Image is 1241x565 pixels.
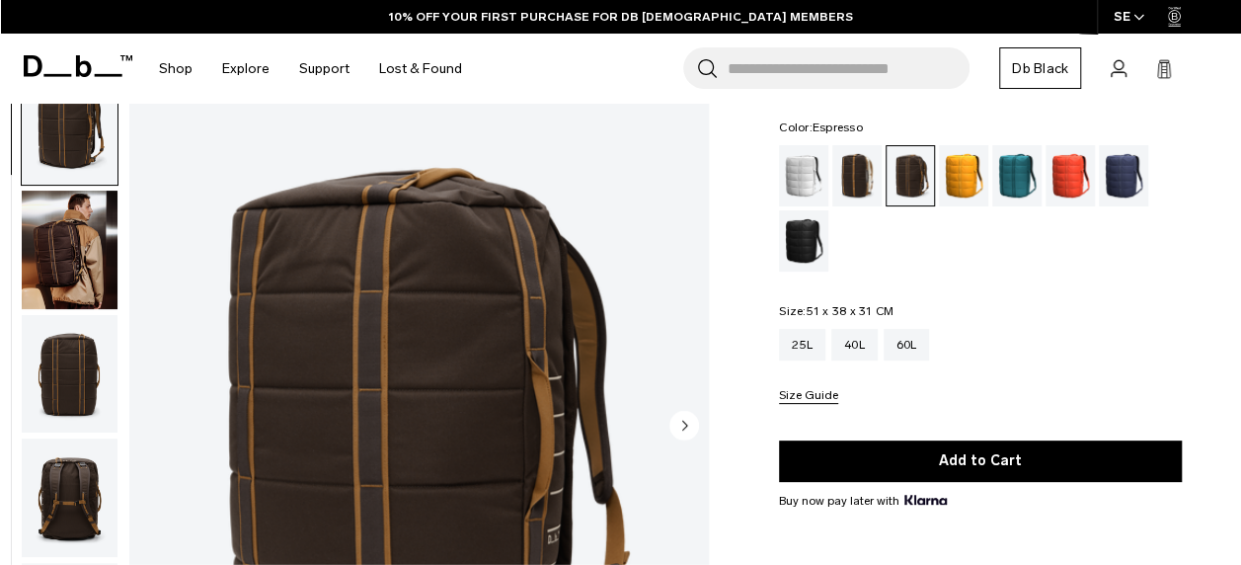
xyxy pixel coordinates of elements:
legend: Size: [779,305,893,317]
a: Explore [222,34,270,104]
img: Roamer Duffel 60L Espresso [22,66,117,185]
a: Midnight Teal [992,145,1042,206]
button: Roamer Duffel 60L Espresso [21,314,118,435]
a: Parhelion Orange [939,145,988,206]
button: Next slide [669,411,699,444]
a: Db Black [999,47,1081,89]
button: Roamer Duffel 60L Espresso [21,65,118,186]
a: Support [299,34,349,104]
a: Lost & Found [379,34,462,104]
a: Falu Red [1046,145,1095,206]
button: Size Guide [779,389,838,404]
img: Roamer Duffel 60L Espresso [22,315,117,434]
a: Shop [159,34,193,104]
a: Blue Hour [1099,145,1148,206]
img: Roamer Duffel 60L Espresso [22,440,117,558]
a: Espresso [886,145,935,206]
img: {"height" => 20, "alt" => "Klarna"} [904,495,947,505]
img: Roamer Duffel 60L Espresso [22,191,117,309]
a: 25L [779,329,825,361]
button: Roamer Duffel 60L Espresso [21,190,118,310]
a: 40L [831,329,878,361]
a: 60L [884,329,930,361]
button: Roamer Duffel 60L Espresso [21,439,118,559]
a: White Out [779,145,828,206]
nav: Main Navigation [144,34,477,104]
legend: Color: [779,121,863,133]
button: Add to Cart [779,441,1182,482]
span: 51 x 38 x 31 CM [806,304,893,318]
span: Espresso [813,121,863,134]
a: Black Out [779,210,828,272]
span: Buy now pay later with [779,492,947,510]
a: Cappuccino [832,145,882,206]
a: 10% OFF YOUR FIRST PURCHASE FOR DB [DEMOGRAPHIC_DATA] MEMBERS [389,8,853,26]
